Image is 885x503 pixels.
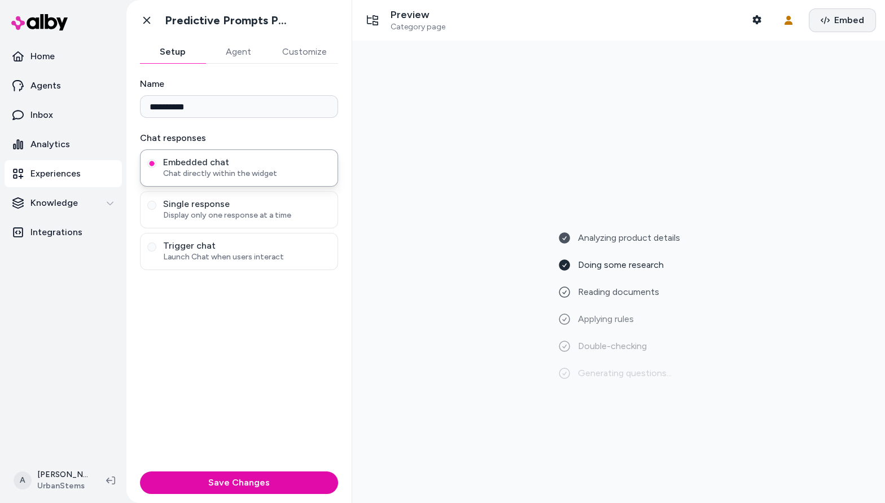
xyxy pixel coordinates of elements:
img: alby Logo [11,14,68,30]
label: Chat responses [140,131,338,145]
button: Setup [140,41,205,63]
span: Single response [163,198,331,210]
button: Trigger chatLaunch Chat when users interact [147,242,156,251]
button: Save Changes [140,471,338,494]
span: Reading documents [578,285,659,299]
span: UrbanStems [37,480,88,492]
button: Knowledge [5,189,122,217]
label: Name [140,77,338,91]
h1: Predictive Prompts PLP [165,14,292,28]
a: Home [5,43,122,70]
span: Embedded chat [163,157,331,168]
span: Chat directly within the widget [163,168,331,179]
a: Agents [5,72,122,99]
a: Experiences [5,160,122,187]
button: A[PERSON_NAME]UrbanStems [7,462,97,498]
p: Home [30,50,55,63]
span: Generating questions... [578,367,672,380]
p: Knowledge [30,196,78,210]
a: Analytics [5,131,122,158]
button: Customize [271,41,338,63]
p: Experiences [30,167,81,180]
span: Launch Chat when users interact [163,251,331,263]
span: Double-checking [578,339,647,353]
a: Integrations [5,219,122,246]
span: Analyzing product details [578,231,680,245]
span: Trigger chat [163,240,331,251]
button: Embedded chatChat directly within the widget [147,159,156,168]
p: Integrations [30,226,82,239]
span: Doing some research [578,258,664,272]
a: Inbox [5,102,122,129]
span: Category page [391,22,445,32]
span: Applying rules [578,312,634,326]
span: Embed [834,14,864,27]
p: Preview [391,8,445,21]
button: Agent [205,41,271,63]
p: [PERSON_NAME] [37,469,88,480]
span: A [14,471,32,489]
p: Inbox [30,108,53,122]
button: Single responseDisplay only one response at a time [147,201,156,210]
span: Display only one response at a time [163,210,331,221]
p: Agents [30,79,61,92]
button: Embed [809,8,876,32]
p: Analytics [30,138,70,151]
